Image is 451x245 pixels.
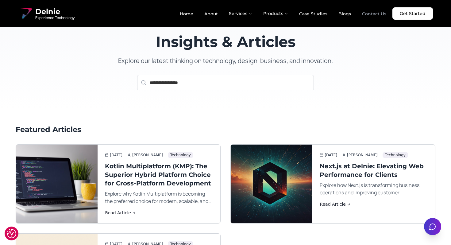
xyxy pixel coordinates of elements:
[7,229,16,238] button: Cookie Settings
[294,9,332,19] a: Case Studies
[168,152,193,158] span: Technology
[320,181,428,196] p: Explore how Next.js is transforming business operations and improving customer satisfaction.
[88,56,363,65] p: Explore our latest thinking on technology, design, business, and innovation.
[424,218,441,235] button: Open chat
[392,7,433,20] a: Get Started
[342,153,378,157] span: [PERSON_NAME]
[333,9,356,19] a: Blogs
[18,6,33,21] img: Delnie Logo
[16,125,435,134] h2: Featured Articles
[127,153,163,157] span: [PERSON_NAME]
[88,34,363,49] h1: Insights & Articles
[320,201,428,207] a: Read Article
[320,153,337,157] span: [DATE]
[357,9,391,19] a: Contact Us
[199,9,223,19] a: About
[231,145,312,223] img: Next.js at Delnie: Elevating Web Performance for Clients
[18,6,75,21] a: Delnie Logo Full
[258,7,293,20] button: Products
[105,190,213,205] p: Explore why Kotlin Multiplatform is becoming the preferred choice for modern, scalable, and maint...
[175,7,391,20] nav: Main
[35,7,75,17] span: Delnie
[105,162,213,188] h3: Kotlin Multiplatform (KMP): The Superior Hybrid Platform Choice for Cross-Platform Development
[105,153,122,157] span: [DATE]
[320,162,428,179] h3: Next.js at Delnie: Elevating Web Performance for Clients
[383,152,408,158] span: Technology
[7,229,16,238] img: Revisit consent button
[16,145,98,223] img: Kotlin Multiplatform (KMP): The Superior Hybrid Platform Choice for Cross-Platform Development
[175,9,198,19] a: Home
[35,15,75,20] span: Experience Technology
[224,7,257,20] button: Services
[105,210,213,216] a: Read Article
